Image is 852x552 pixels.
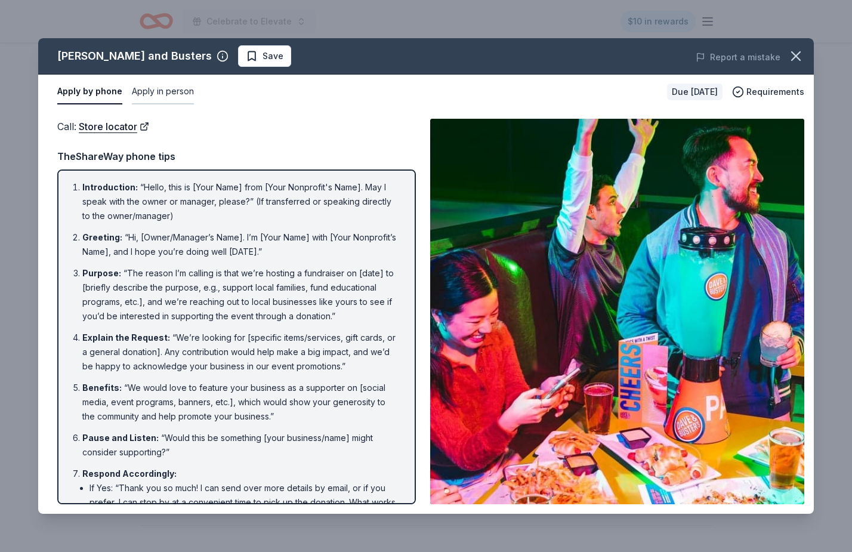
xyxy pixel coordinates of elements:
button: Report a mistake [696,50,780,64]
button: Apply in person [132,79,194,104]
button: Apply by phone [57,79,122,104]
div: [PERSON_NAME] and Busters [57,47,212,66]
span: Pause and Listen : [82,433,159,443]
button: Save [238,45,291,67]
button: Requirements [732,85,804,99]
div: TheShareWay phone tips [57,149,416,164]
li: If Yes: “Thank you so much! I can send over more details by email, or if you prefer, I can stop b... [89,481,398,524]
div: Call : [57,119,416,134]
a: Store locator [79,119,149,134]
div: Due [DATE] [667,84,723,100]
li: “Would this be something [your business/name] might consider supporting?” [82,431,398,460]
span: Benefits : [82,383,122,393]
li: “We would love to feature your business as a supporter on [social media, event programs, banners,... [82,381,398,424]
span: Greeting : [82,232,122,242]
span: Purpose : [82,268,121,278]
li: “Hello, this is [Your Name] from [Your Nonprofit's Name]. May I speak with the owner or manager, ... [82,180,398,223]
img: Image for Dave and Busters [430,119,804,504]
span: Introduction : [82,182,138,192]
li: “We’re looking for [specific items/services, gift cards, or a general donation]. Any contribution... [82,331,398,374]
li: “The reason I’m calling is that we’re hosting a fundraiser on [date] to [briefly describe the pur... [82,266,398,323]
span: Save [263,49,283,63]
span: Explain the Request : [82,332,170,343]
span: Requirements [746,85,804,99]
li: “Hi, [Owner/Manager’s Name]. I’m [Your Name] with [Your Nonprofit’s Name], and I hope you’re doin... [82,230,398,259]
span: Respond Accordingly : [82,468,177,479]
